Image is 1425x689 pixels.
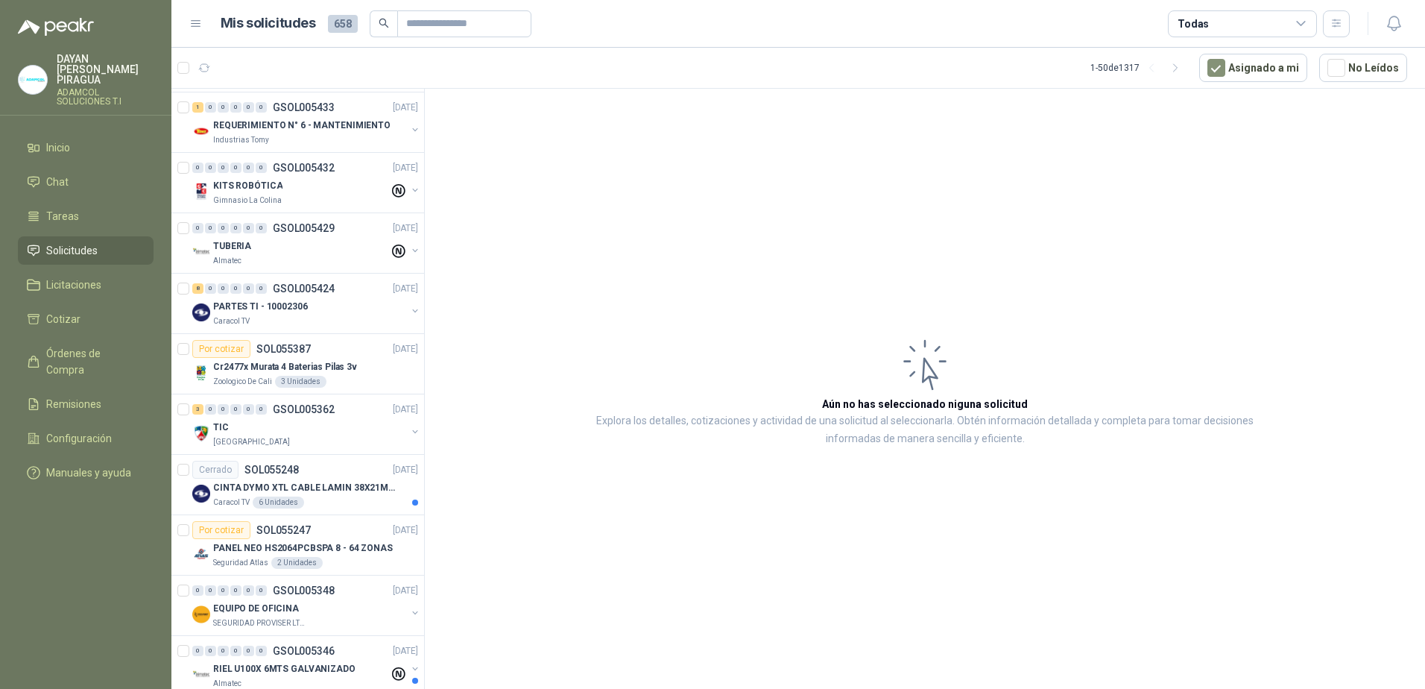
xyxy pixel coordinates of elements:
div: Por cotizar [192,521,250,539]
div: 0 [218,646,229,656]
p: [GEOGRAPHIC_DATA] [213,436,290,448]
p: SOL055387 [256,344,311,354]
img: Company Logo [192,364,210,382]
p: DAYAN [PERSON_NAME] PIRAGUA [57,54,154,85]
a: 8 0 0 0 0 0 GSOL005424[DATE] Company LogoPARTES TI - 10002306Caracol TV [192,280,421,327]
p: Gimnasio La Colina [213,195,282,207]
a: Manuales y ayuda [18,459,154,487]
a: Licitaciones [18,271,154,299]
div: 0 [218,223,229,233]
div: 0 [205,646,216,656]
div: 0 [205,223,216,233]
p: [DATE] [393,221,418,236]
p: EQUIPO DE OFICINA [213,602,299,616]
div: 0 [256,404,267,415]
div: 0 [230,223,241,233]
p: PANEL NEO HS2064PCBSPA 8 - 64 ZONAS [213,541,393,556]
a: Órdenes de Compra [18,339,154,384]
div: 0 [192,163,203,173]
div: 8 [192,283,203,294]
p: [DATE] [393,161,418,175]
a: 0 0 0 0 0 0 GSOL005432[DATE] Company LogoKITS ROBÓTICAGimnasio La Colina [192,159,421,207]
p: Explora los detalles, cotizaciones y actividad de una solicitud al seleccionarla. Obtén informaci... [574,412,1276,448]
p: CINTA DYMO XTL CABLE LAMIN 38X21MMBLANCO [213,481,399,495]
a: 3 0 0 0 0 0 GSOL005362[DATE] Company LogoTIC[GEOGRAPHIC_DATA] [192,400,421,448]
div: 3 Unidades [275,376,326,388]
p: [DATE] [393,584,418,598]
p: Seguridad Atlas [213,557,268,569]
span: search [379,18,389,28]
div: 0 [192,223,203,233]
p: SOL055247 [256,525,311,535]
h3: Aún no has seleccionado niguna solicitud [822,396,1028,412]
span: Solicitudes [46,242,98,259]
span: Tareas [46,208,79,224]
p: Zoologico De Cali [213,376,272,388]
div: 0 [218,585,229,596]
p: GSOL005346 [273,646,335,656]
a: Por cotizarSOL055247[DATE] Company LogoPANEL NEO HS2064PCBSPA 8 - 64 ZONASSeguridad Atlas2 Unidades [171,515,424,576]
p: GSOL005429 [273,223,335,233]
div: 0 [218,404,229,415]
div: 1 [192,102,203,113]
img: Company Logo [192,485,210,503]
a: 0 0 0 0 0 0 GSOL005348[DATE] Company LogoEQUIPO DE OFICINASEGURIDAD PROVISER LTDA [192,582,421,629]
p: [DATE] [393,463,418,477]
p: [DATE] [393,342,418,356]
p: GSOL005433 [273,102,335,113]
div: 0 [256,163,267,173]
img: Company Logo [192,122,210,140]
div: 2 Unidades [271,557,323,569]
div: 0 [243,163,254,173]
div: 0 [230,283,241,294]
div: 0 [192,646,203,656]
p: [DATE] [393,282,418,296]
img: Company Logo [192,243,210,261]
span: Órdenes de Compra [46,345,139,378]
img: Company Logo [192,666,210,684]
p: GSOL005424 [273,283,335,294]
img: Company Logo [192,605,210,623]
div: 0 [256,283,267,294]
div: 0 [230,102,241,113]
a: Remisiones [18,390,154,418]
a: Inicio [18,133,154,162]
h1: Mis solicitudes [221,13,316,34]
div: 0 [205,585,216,596]
div: Todas [1178,16,1209,32]
span: 658 [328,15,358,33]
div: 1 - 50 de 1317 [1090,56,1187,80]
div: 0 [243,102,254,113]
div: 0 [205,102,216,113]
div: Por cotizar [192,340,250,358]
div: 0 [230,585,241,596]
div: 0 [243,646,254,656]
p: Caracol TV [213,315,250,327]
div: 0 [243,223,254,233]
p: GSOL005432 [273,163,335,173]
p: Caracol TV [213,497,250,509]
div: 6 Unidades [253,497,304,509]
a: 1 0 0 0 0 0 GSOL005433[DATE] Company LogoREQUERIMIENTO N° 6 - MANTENIMIENTOIndustrias Tomy [192,98,421,146]
a: Por cotizarSOL055387[DATE] Company LogoCr2477x Murata 4 Baterias Pilas 3vZoologico De Cali3 Unidades [171,334,424,394]
img: Company Logo [192,303,210,321]
p: [DATE] [393,403,418,417]
div: 0 [256,585,267,596]
p: ADAMCOL SOLUCIONES T.I [57,88,154,106]
p: [DATE] [393,523,418,538]
img: Company Logo [192,424,210,442]
p: [DATE] [393,644,418,658]
p: PARTES TI - 10002306 [213,300,308,314]
div: 0 [256,646,267,656]
div: 0 [192,585,203,596]
p: KITS ROBÓTICA [213,179,282,193]
div: 0 [256,223,267,233]
p: RIEL U100X 6MTS GALVANIZADO [213,662,356,676]
span: Cotizar [46,311,80,327]
a: Chat [18,168,154,196]
div: 0 [230,163,241,173]
span: Licitaciones [46,277,101,293]
span: Inicio [46,139,70,156]
a: Configuración [18,424,154,453]
a: Cotizar [18,305,154,333]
